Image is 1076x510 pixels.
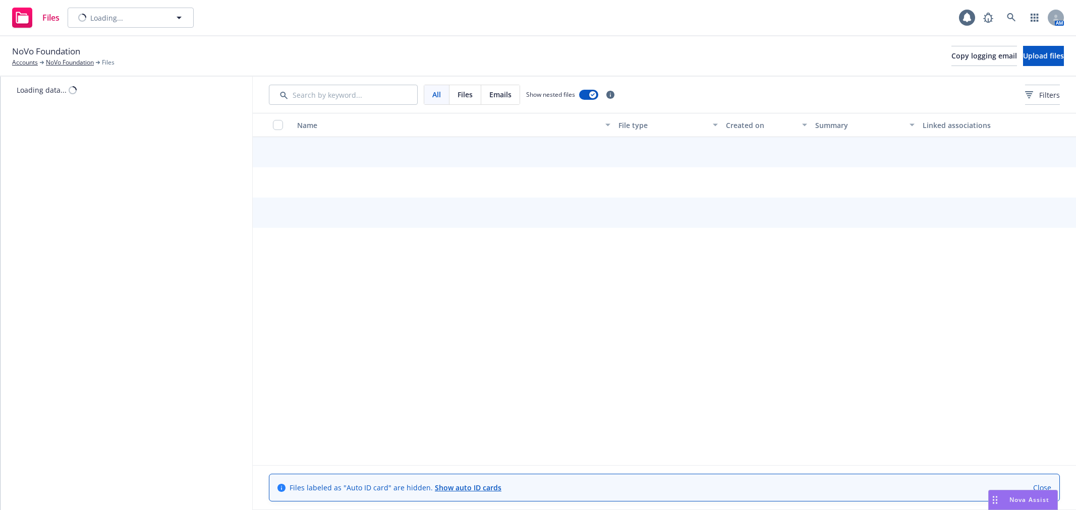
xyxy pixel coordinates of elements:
[919,113,1026,137] button: Linked associations
[978,8,998,28] a: Report a Bug
[273,120,283,130] input: Select all
[951,46,1017,66] button: Copy logging email
[269,85,418,105] input: Search by keyword...
[1009,495,1049,504] span: Nova Assist
[42,14,60,22] span: Files
[297,120,599,131] div: Name
[1025,8,1045,28] a: Switch app
[489,89,512,100] span: Emails
[722,113,811,137] button: Created on
[458,89,473,100] span: Files
[1025,85,1060,105] button: Filters
[815,120,903,131] div: Summary
[989,490,1001,509] div: Drag to move
[435,483,501,492] a: Show auto ID cards
[12,58,38,67] a: Accounts
[1023,51,1064,60] span: Upload files
[526,90,575,99] span: Show nested files
[726,120,796,131] div: Created on
[46,58,94,67] a: NoVo Foundation
[68,8,194,28] button: Loading...
[90,13,123,23] span: Loading...
[12,45,80,58] span: NoVo Foundation
[8,4,64,32] a: Files
[293,113,614,137] button: Name
[290,482,501,493] span: Files labeled as "Auto ID card" are hidden.
[951,51,1017,60] span: Copy logging email
[988,490,1058,510] button: Nova Assist
[1025,90,1060,100] span: Filters
[1033,482,1051,493] a: Close
[614,113,721,137] button: File type
[1001,8,1022,28] a: Search
[1039,90,1060,100] span: Filters
[17,85,67,95] div: Loading data...
[923,120,1022,131] div: Linked associations
[1023,46,1064,66] button: Upload files
[618,120,706,131] div: File type
[432,89,441,100] span: All
[811,113,918,137] button: Summary
[102,58,115,67] span: Files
